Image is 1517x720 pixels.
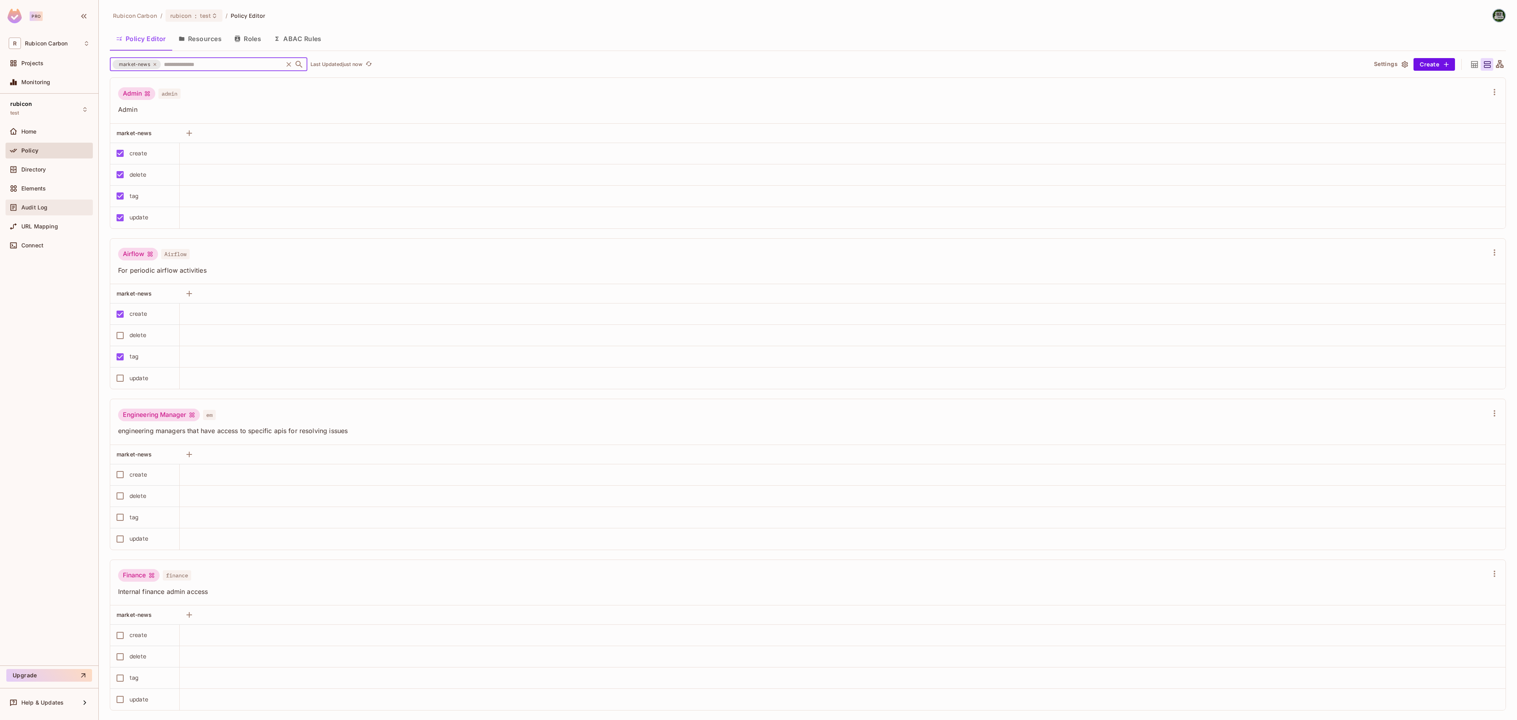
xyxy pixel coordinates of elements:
span: R [9,38,21,49]
span: the active workspace [113,12,157,19]
div: create [130,309,147,318]
div: update [130,534,148,543]
span: market-news [117,611,152,618]
button: Settings [1371,58,1410,71]
div: delete [130,170,146,179]
span: Help & Updates [21,699,64,706]
span: Audit Log [21,204,47,211]
span: Projects [21,60,43,66]
span: market-news [117,290,152,297]
span: Internal finance admin access [118,587,1488,596]
button: Create [1413,58,1455,71]
p: Last Updated just now [311,61,362,68]
div: update [130,213,148,222]
div: market-news [113,60,161,69]
button: Upgrade [6,669,92,682]
button: Policy Editor [110,29,172,49]
span: Elements [21,185,46,192]
button: Roles [228,29,267,49]
img: SReyMgAAAABJRU5ErkJggg== [8,9,22,23]
button: ABAC Rules [267,29,328,49]
span: em [203,410,216,420]
span: market-news [117,451,152,458]
span: Click to refresh data [362,60,373,69]
span: test [10,110,19,116]
span: Directory [21,166,46,173]
button: Clear [283,59,294,70]
span: Airflow [161,249,190,259]
div: tag [130,513,138,522]
span: refresh [365,60,372,68]
div: Admin [118,87,155,100]
span: For periodic airflow activities [118,266,1488,275]
span: Policy [21,147,38,154]
div: create [130,470,147,479]
span: test [200,12,211,19]
span: Policy Editor [231,12,265,19]
span: URL Mapping [21,223,58,230]
div: tag [130,352,138,361]
img: Keith Hudson [1493,9,1506,22]
span: Monitoring [21,79,51,85]
span: : [194,13,197,19]
span: Home [21,128,37,135]
div: delete [130,492,146,500]
span: engineering managers that have access to specific apis for resolving issues [118,426,1488,435]
div: create [130,631,147,639]
div: Finance [118,569,160,582]
button: Resources [172,29,228,49]
div: tag [130,673,138,682]
button: refresh [364,60,373,69]
div: tag [130,192,138,200]
div: create [130,149,147,158]
li: / [160,12,162,19]
span: finance [163,570,191,581]
button: Open [294,59,305,70]
span: admin [158,89,181,99]
span: rubicon [10,101,32,107]
div: delete [130,331,146,339]
div: delete [130,652,146,661]
li: / [226,12,228,19]
span: rubicon [170,12,192,19]
span: Connect [21,242,43,249]
div: Pro [30,11,43,21]
div: Airflow [118,248,158,260]
span: Workspace: Rubicon Carbon [25,40,68,47]
div: Engineering Manager [118,409,200,421]
span: Admin [118,105,1488,114]
div: update [130,374,148,383]
div: update [130,695,148,704]
span: market-news [114,60,155,68]
span: market-news [117,130,152,136]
